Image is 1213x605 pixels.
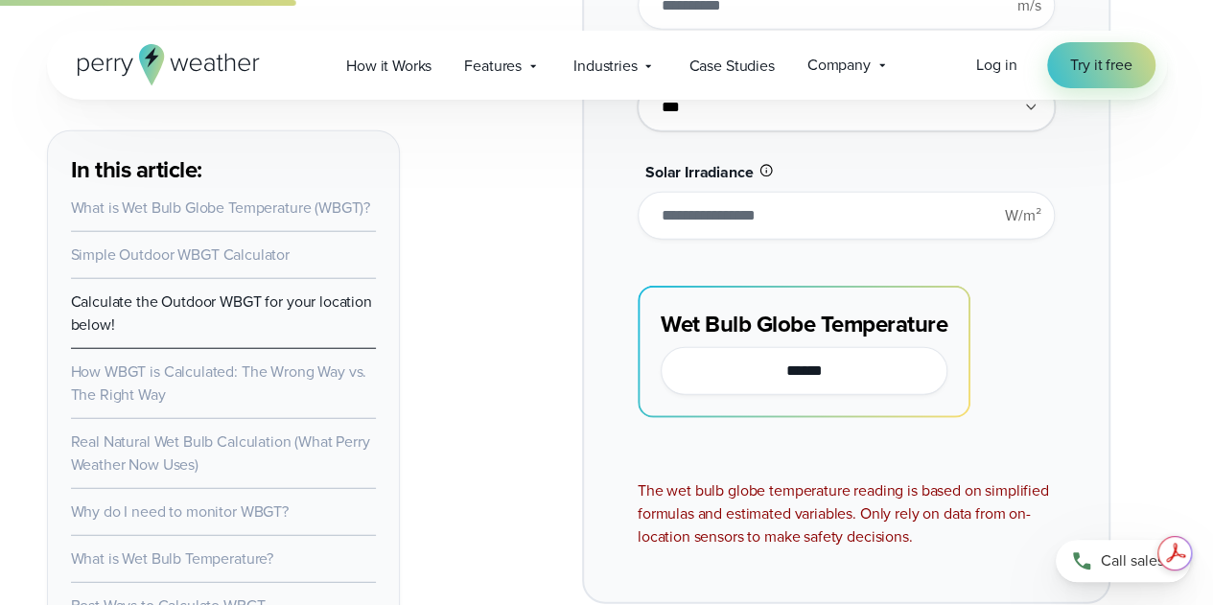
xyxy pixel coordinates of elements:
[688,55,774,78] span: Case Studies
[71,291,372,336] a: Calculate the Outdoor WBGT for your location below!
[330,46,448,85] a: How it Works
[1070,54,1131,77] span: Try it free
[645,161,754,183] span: Solar Irradiance
[71,500,289,523] a: Why do I need to monitor WBGT?
[1047,42,1155,88] a: Try it free
[976,54,1016,77] a: Log in
[1101,549,1164,572] span: Call sales
[807,54,871,77] span: Company
[672,46,790,85] a: Case Studies
[573,55,637,78] span: Industries
[71,197,371,219] a: What is Wet Bulb Globe Temperature (WBGT)?
[638,479,1055,548] div: The wet bulb globe temperature reading is based on simplified formulas and estimated variables. O...
[71,244,290,266] a: Simple Outdoor WBGT Calculator
[1056,540,1190,582] a: Call sales
[71,154,376,185] h3: In this article:
[71,361,367,406] a: How WBGT is Calculated: The Wrong Way vs. The Right Way
[71,547,274,570] a: What is Wet Bulb Temperature?
[71,430,370,476] a: Real Natural Wet Bulb Calculation (What Perry Weather Now Uses)
[464,55,522,78] span: Features
[346,55,432,78] span: How it Works
[976,54,1016,76] span: Log in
